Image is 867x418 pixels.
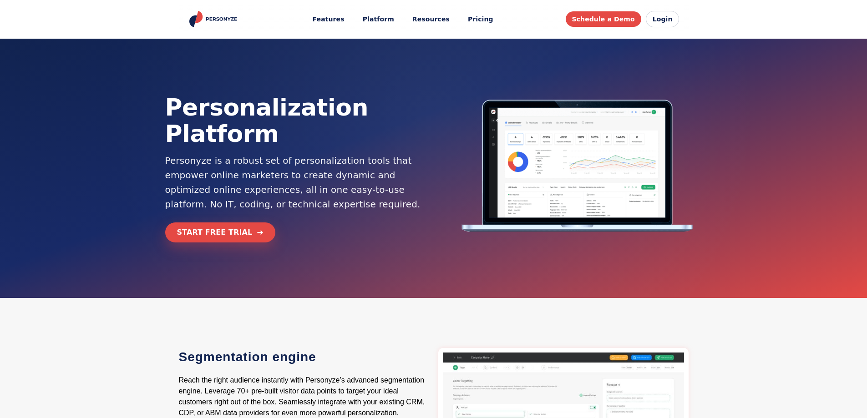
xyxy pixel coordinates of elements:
a: Schedule a Demo [566,11,641,27]
h3: Segmentation engine [179,348,429,366]
span: Reach the right audience instantly with Personyze’s advanced segmentation engine. Leverage 70+ pr... [179,376,425,417]
a: Pricing [461,11,500,28]
a: Personyze home [188,11,240,27]
header: Personyze site header [179,5,689,34]
h1: Personalization Platform [165,94,431,147]
a: Platform [356,11,401,28]
a: Login [646,11,679,27]
button: Features [306,11,350,28]
img: Personyze [188,11,240,27]
button: Resources [406,11,456,28]
img: Showing personalization platform dashboard [449,93,702,243]
nav: Main menu [306,11,499,28]
p: Personyze is a robust set of personalization tools that empower online marketers to create dynami... [165,153,431,212]
a: START FREE TRIAL [165,222,276,242]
